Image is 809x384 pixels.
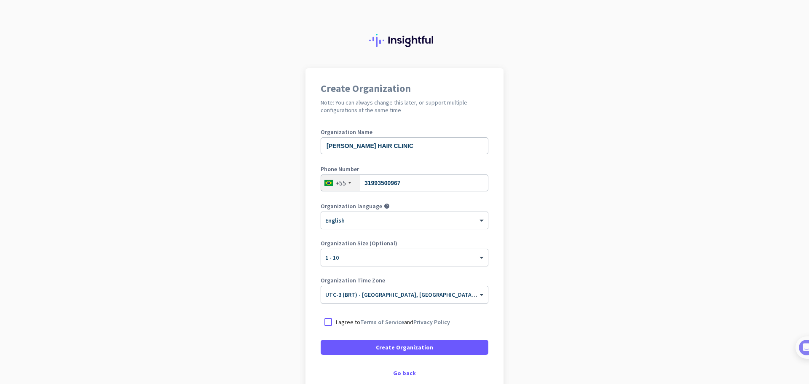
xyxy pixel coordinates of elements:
span: Create Organization [376,343,433,352]
a: Terms of Service [360,318,404,326]
label: Organization Name [321,129,488,135]
label: Organization Time Zone [321,277,488,283]
input: 11 2345-6789 [321,175,488,191]
label: Organization language [321,203,382,209]
div: Go back [321,370,488,376]
p: I agree to and [336,318,450,326]
label: Phone Number [321,166,488,172]
img: Insightful [369,34,440,47]
h2: Note: You can always change this later, or support multiple configurations at the same time [321,99,488,114]
i: help [384,203,390,209]
h1: Create Organization [321,83,488,94]
button: Create Organization [321,340,488,355]
label: Organization Size (Optional) [321,240,488,246]
a: Privacy Policy [413,318,450,326]
input: What is the name of your organization? [321,137,488,154]
div: +55 [335,179,346,187]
